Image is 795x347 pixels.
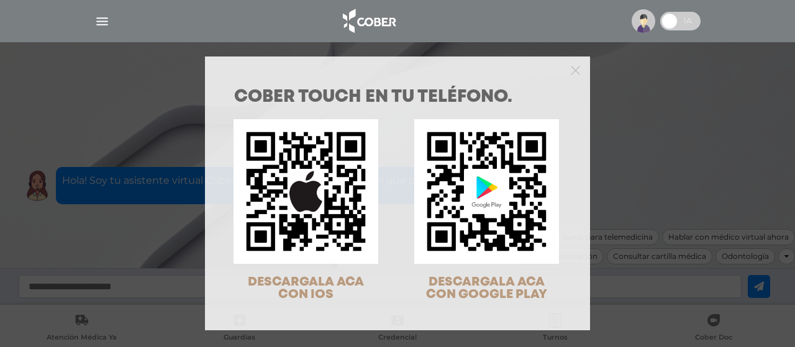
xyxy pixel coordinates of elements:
[414,119,559,264] img: qr-code
[234,89,561,106] h1: COBER TOUCH en tu teléfono.
[426,276,547,300] span: DESCARGALA ACA CON GOOGLE PLAY
[248,276,364,300] span: DESCARGALA ACA CON IOS
[571,64,580,75] button: Close
[234,119,378,264] img: qr-code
